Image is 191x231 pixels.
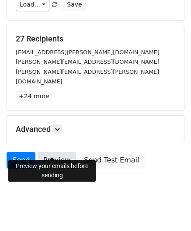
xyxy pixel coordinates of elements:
[16,49,160,55] small: [EMAIL_ADDRESS][PERSON_NAME][DOMAIN_NAME]
[8,160,96,182] div: Preview your emails before sending
[78,152,145,169] a: Send Test Email
[16,124,175,134] h5: Advanced
[16,69,159,85] small: [PERSON_NAME][EMAIL_ADDRESS][PERSON_NAME][DOMAIN_NAME]
[38,152,76,169] a: Preview
[16,91,52,102] a: +24 more
[16,34,175,44] h5: 27 Recipients
[147,189,191,231] iframe: Chat Widget
[7,152,35,169] a: Send
[16,59,160,65] small: [PERSON_NAME][EMAIL_ADDRESS][DOMAIN_NAME]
